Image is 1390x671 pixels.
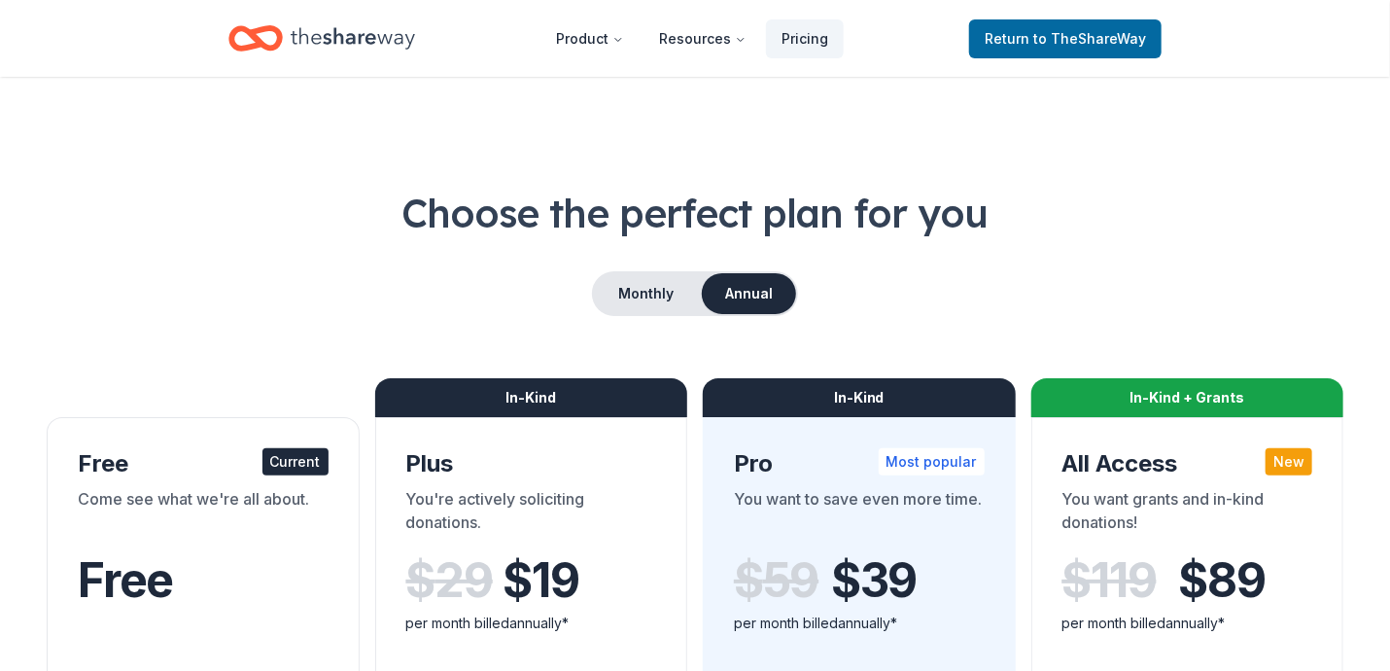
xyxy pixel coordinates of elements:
[540,16,844,61] nav: Main
[643,19,762,58] button: Resources
[262,448,329,476] div: Current
[766,19,844,58] a: Pricing
[504,553,579,608] span: $ 19
[703,378,1016,417] div: In-Kind
[78,551,173,609] span: Free
[734,487,985,542] div: You want to save even more time.
[734,448,985,479] div: Pro
[594,273,698,314] button: Monthly
[1033,30,1146,47] span: to TheShareWay
[228,16,415,61] a: Home
[47,186,1343,240] h1: Choose the perfect plan for you
[1031,378,1344,417] div: In-Kind + Grants
[406,448,657,479] div: Plus
[540,19,640,58] button: Product
[734,612,985,635] div: per month billed annually*
[406,487,657,542] div: You're actively soliciting donations.
[1062,448,1313,479] div: All Access
[375,378,688,417] div: In-Kind
[879,448,985,476] div: Most popular
[831,553,917,608] span: $ 39
[1062,487,1313,542] div: You want grants and in-kind donations!
[1266,448,1312,476] div: New
[78,487,329,542] div: Come see what we're all about.
[702,273,796,314] button: Annual
[969,19,1162,58] a: Returnto TheShareWay
[406,612,657,635] div: per month billed annually*
[78,448,329,479] div: Free
[1179,553,1266,608] span: $ 89
[1062,612,1313,635] div: per month billed annually*
[985,27,1146,51] span: Return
